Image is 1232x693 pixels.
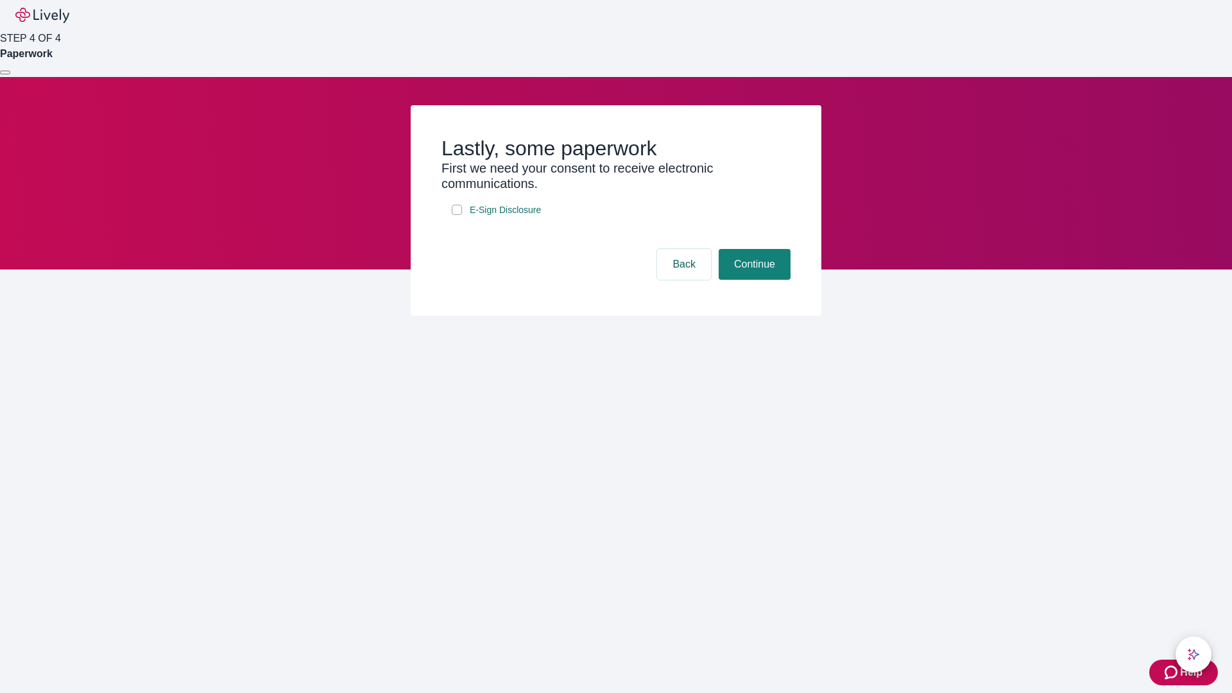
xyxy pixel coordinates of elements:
svg: Zendesk support icon [1165,665,1180,680]
span: E-Sign Disclosure [470,203,541,217]
h2: Lastly, some paperwork [441,136,791,160]
svg: Lively AI Assistant [1187,648,1200,661]
a: e-sign disclosure document [467,202,543,218]
h3: First we need your consent to receive electronic communications. [441,160,791,191]
span: Help [1180,665,1202,680]
button: chat [1176,637,1211,672]
button: Zendesk support iconHelp [1149,660,1218,685]
img: Lively [15,8,69,23]
button: Back [657,249,711,280]
button: Continue [719,249,791,280]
